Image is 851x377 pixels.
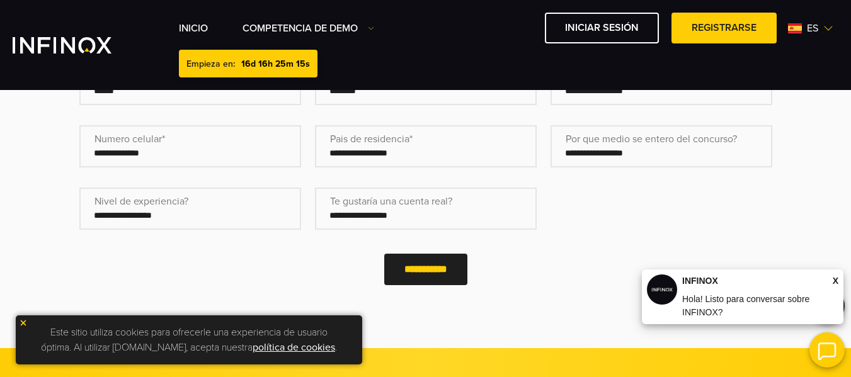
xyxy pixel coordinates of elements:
[179,21,208,36] a: INICIO
[243,21,374,36] a: Competencia de Demo
[833,274,838,288] span: X
[802,21,823,36] span: es
[647,293,838,319] div: Hola! Listo para conversar sobre INFINOX?
[19,318,28,327] img: yellow close icon
[647,274,838,288] div: INFINOX
[545,13,659,43] a: Iniciar sesión
[368,25,374,31] img: Dropdown
[22,322,356,358] p: Este sitio utiliza cookies para ofrecerle una experiencia de usuario óptima. Al utilizar [DOMAIN_...
[647,274,677,305] img: IftB59hPRDCztHKx03aAPw
[241,59,310,69] span: 16d 16h 25m 15s
[253,341,335,354] a: política de cookies
[809,332,845,368] img: open convrs live chat
[671,13,777,43] a: Registrarse
[186,59,235,69] span: Empieza en:
[13,37,141,53] a: INFINOX Vite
